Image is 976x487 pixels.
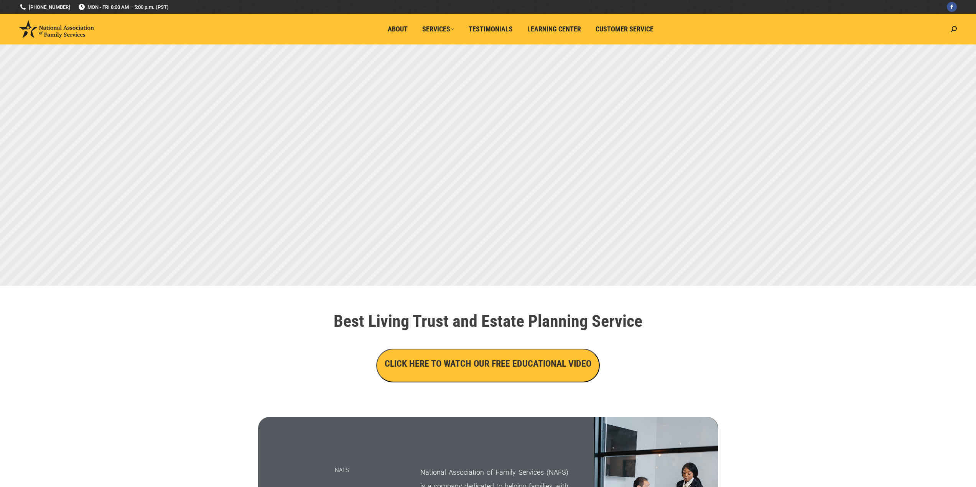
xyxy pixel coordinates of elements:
[947,2,957,12] a: Facebook page opens in new window
[376,360,600,368] a: CLICK HERE TO WATCH OUR FREE EDUCATIONAL VIDEO
[422,25,454,33] span: Services
[19,3,70,11] a: [PHONE_NUMBER]
[382,22,413,36] a: About
[469,25,513,33] span: Testimonials
[388,25,408,33] span: About
[78,3,169,11] span: MON - FRI 8:00 AM – 5:00 p.m. (PST)
[590,22,659,36] a: Customer Service
[596,25,653,33] span: Customer Service
[527,25,581,33] span: Learning Center
[273,313,703,330] h1: Best Living Trust and Estate Planning Service
[463,22,518,36] a: Testimonials
[335,463,402,477] p: NAFS
[385,357,591,370] h3: CLICK HERE TO WATCH OUR FREE EDUCATIONAL VIDEO
[376,349,600,382] button: CLICK HERE TO WATCH OUR FREE EDUCATIONAL VIDEO
[522,22,586,36] a: Learning Center
[19,20,94,38] img: National Association of Family Services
